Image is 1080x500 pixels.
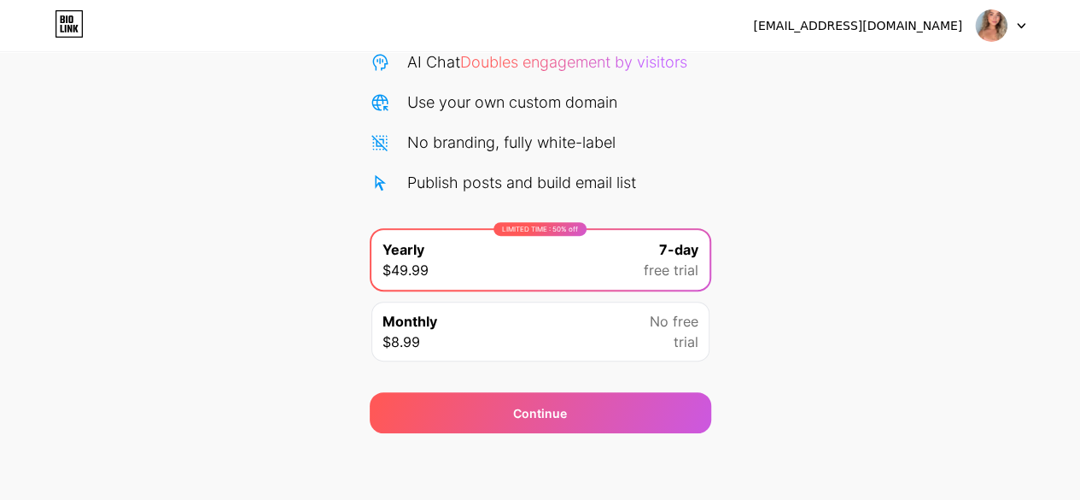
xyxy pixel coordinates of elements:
[493,222,587,236] div: LIMITED TIME : 50% off
[975,9,1007,42] img: sophiajohnson1
[650,311,698,332] span: No free
[674,332,698,352] span: trial
[407,91,617,114] div: Use your own custom domain
[382,260,429,280] span: $49.99
[382,311,437,332] span: Monthly
[659,239,698,260] span: 7-day
[753,17,962,35] div: [EMAIL_ADDRESS][DOMAIN_NAME]
[407,131,616,154] div: No branding, fully white-label
[382,239,424,260] span: Yearly
[644,260,698,280] span: free trial
[407,50,687,74] div: AI Chat
[407,171,636,194] div: Publish posts and build email list
[382,332,420,352] span: $8.99
[513,404,567,422] div: Continue
[460,53,687,71] span: Doubles engagement by visitors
